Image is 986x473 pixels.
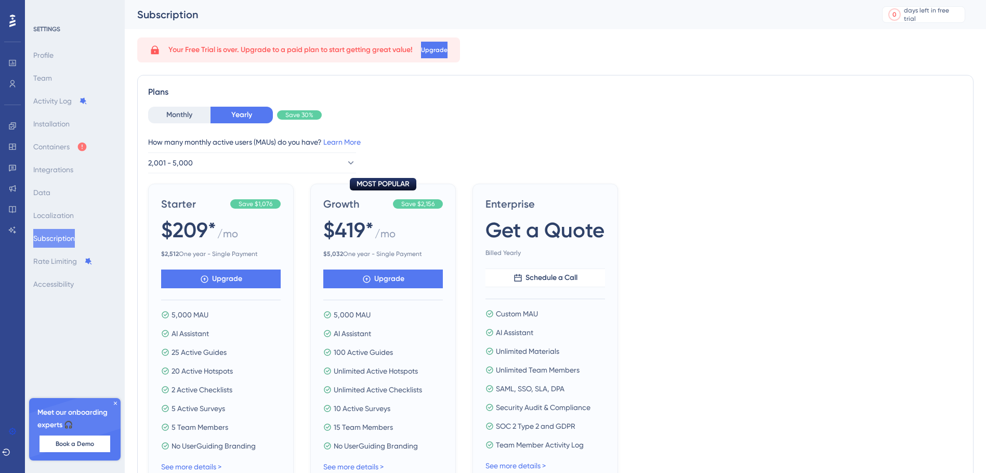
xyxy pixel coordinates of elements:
a: Learn More [323,138,361,146]
span: Unlimited Team Members [496,364,580,376]
button: Containers [33,137,87,156]
div: SETTINGS [33,25,117,33]
button: Yearly [211,107,273,123]
span: Save $1,076 [239,200,272,208]
span: Billed Yearly [485,249,605,257]
span: 5 Active Surveys [172,402,225,415]
button: Book a Demo [40,436,110,452]
span: 100 Active Guides [334,346,393,359]
button: Profile [33,46,54,65]
span: AI Assistant [172,327,209,340]
div: How many monthly active users (MAUs) do you have? [148,136,963,148]
span: 20 Active Hotspots [172,365,233,377]
span: Schedule a Call [525,272,577,284]
span: Unlimited Active Checklists [334,383,422,396]
div: Subscription [137,7,856,22]
button: Integrations [33,160,73,179]
span: / mo [375,226,396,246]
span: AI Assistant [496,326,533,339]
span: Team Member Activity Log [496,439,584,451]
span: 15 Team Members [334,421,393,433]
span: 2 Active Checklists [172,383,232,396]
span: Security Audit & Compliance [496,401,590,414]
span: Save $2,156 [401,200,435,208]
button: Monthly [148,107,211,123]
div: MOST POPULAR [350,178,416,190]
button: Subscription [33,229,75,248]
a: See more details > [323,463,384,471]
button: 2,001 - 5,000 [148,152,356,173]
span: / mo [217,226,238,246]
span: Enterprise [485,197,605,211]
a: See more details > [485,462,546,470]
button: Installation [33,114,70,133]
b: $ 5,032 [323,250,343,258]
span: AI Assistant [334,327,371,340]
button: Accessibility [33,275,74,293]
span: $209* [161,215,216,245]
span: SAML, SSO, SLA, DPA [496,382,564,395]
span: 2,001 - 5,000 [148,157,193,169]
b: $ 2,512 [161,250,179,258]
span: Save 30% [285,111,313,119]
span: Upgrade [212,273,242,285]
span: Unlimited Materials [496,345,559,357]
a: See more details > [161,463,221,471]
span: $419* [323,215,374,245]
div: 0 [892,10,897,19]
span: Starter [161,197,226,211]
span: One year - Single Payment [161,250,281,258]
span: Custom MAU [496,308,538,320]
div: days left in free trial [904,6,962,23]
span: SOC 2 Type 2 and GDPR [496,420,575,432]
span: Get a Quote [485,215,604,245]
span: Growth [323,197,389,211]
span: 5,000 MAU [334,309,371,321]
span: Book a Demo [56,440,94,448]
span: Meet our onboarding experts 🎧 [37,406,112,431]
button: Activity Log [33,92,87,110]
button: Localization [33,206,74,225]
span: One year - Single Payment [323,250,443,258]
span: 5,000 MAU [172,309,208,321]
button: Team [33,69,52,87]
button: Data [33,183,50,202]
button: Upgrade [421,42,448,58]
span: 10 Active Surveys [334,402,390,415]
span: Upgrade [421,46,448,54]
span: 5 Team Members [172,421,228,433]
button: Rate Limiting [33,252,93,271]
span: Upgrade [374,273,404,285]
span: Your Free Trial is over. Upgrade to a paid plan to start getting great value! [168,44,413,56]
span: Unlimited Active Hotspots [334,365,418,377]
span: No UserGuiding Branding [334,440,418,452]
span: 25 Active Guides [172,346,227,359]
button: Upgrade [161,270,281,288]
span: No UserGuiding Branding [172,440,256,452]
button: Upgrade [323,270,443,288]
button: Schedule a Call [485,269,605,287]
div: Plans [148,86,963,98]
